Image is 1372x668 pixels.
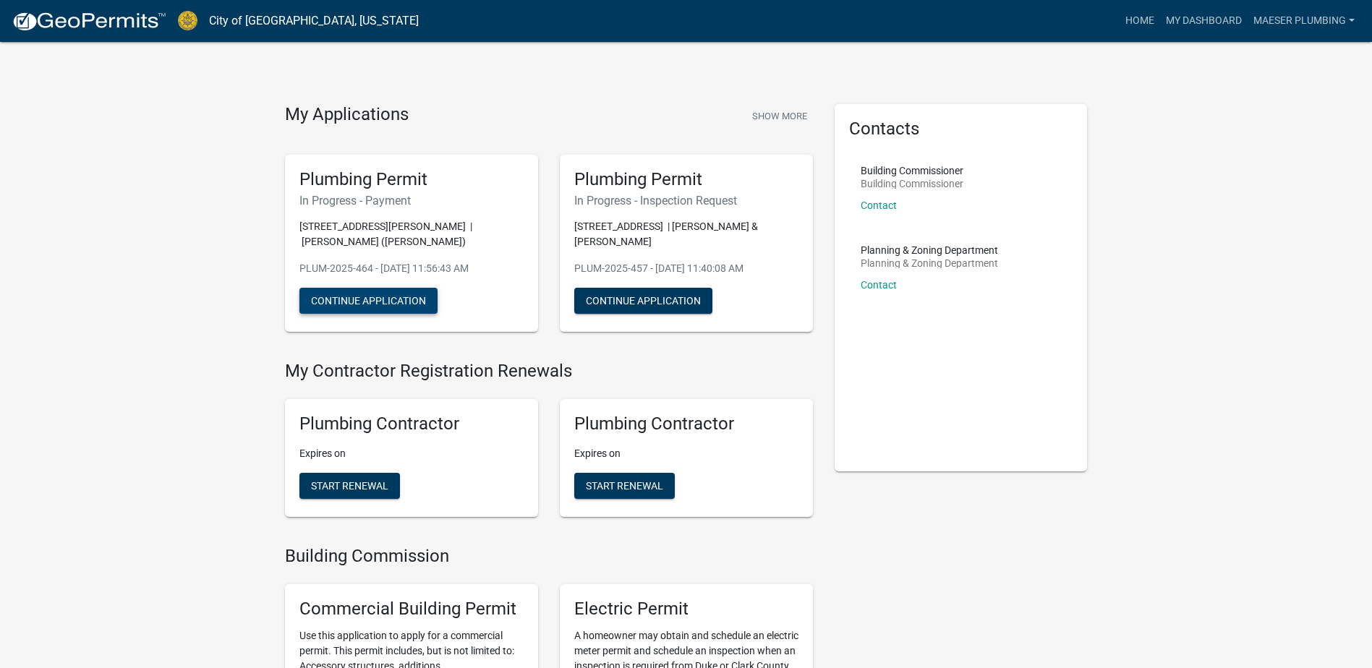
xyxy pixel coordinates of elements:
[574,169,798,190] h5: Plumbing Permit
[285,546,813,567] h4: Building Commission
[861,179,963,189] p: Building Commissioner
[299,219,524,249] p: [STREET_ADDRESS][PERSON_NAME] | [PERSON_NAME] ([PERSON_NAME])
[574,414,798,434] h5: Plumbing Contractor
[574,288,712,314] button: Continue Application
[574,194,798,207] h6: In Progress - Inspection Request
[574,473,675,499] button: Start Renewal
[299,446,524,461] p: Expires on
[861,200,897,211] a: Contact
[1120,7,1160,35] a: Home
[285,104,409,126] h4: My Applications
[861,279,897,291] a: Contact
[299,473,400,499] button: Start Renewal
[586,480,663,492] span: Start Renewal
[299,599,524,620] h5: Commercial Building Permit
[311,480,388,492] span: Start Renewal
[1248,7,1360,35] a: Maeser Plumbing
[209,9,419,33] a: City of [GEOGRAPHIC_DATA], [US_STATE]
[178,11,197,30] img: City of Jeffersonville, Indiana
[299,169,524,190] h5: Plumbing Permit
[574,261,798,276] p: PLUM-2025-457 - [DATE] 11:40:08 AM
[1160,7,1248,35] a: My Dashboard
[574,446,798,461] p: Expires on
[861,258,998,268] p: Planning & Zoning Department
[299,288,438,314] button: Continue Application
[285,361,813,528] wm-registration-list-section: My Contractor Registration Renewals
[574,219,798,249] p: [STREET_ADDRESS] | [PERSON_NAME] & [PERSON_NAME]
[299,194,524,207] h6: In Progress - Payment
[574,599,798,620] h5: Electric Permit
[861,245,998,255] p: Planning & Zoning Department
[746,104,813,128] button: Show More
[285,361,813,382] h4: My Contractor Registration Renewals
[849,119,1073,140] h5: Contacts
[861,166,963,176] p: Building Commissioner
[299,414,524,434] h5: Plumbing Contractor
[299,261,524,276] p: PLUM-2025-464 - [DATE] 11:56:43 AM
